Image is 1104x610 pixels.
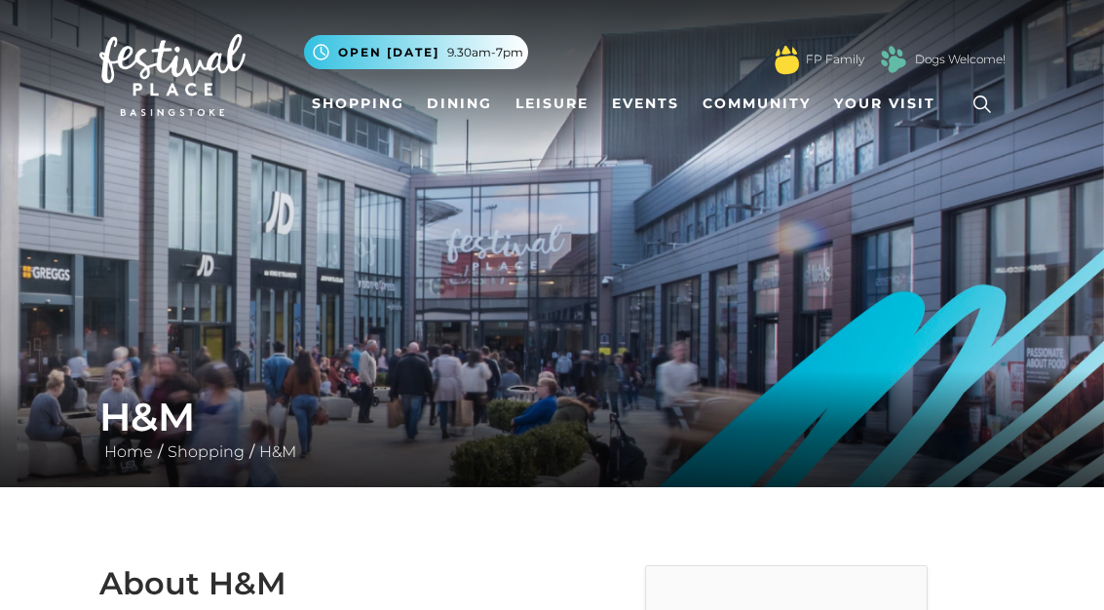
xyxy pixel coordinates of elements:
[604,86,687,122] a: Events
[508,86,596,122] a: Leisure
[163,442,249,461] a: Shopping
[85,394,1020,464] div: / /
[915,51,1006,68] a: Dogs Welcome!
[338,44,439,61] span: Open [DATE]
[419,86,500,122] a: Dining
[834,94,935,114] span: Your Visit
[99,34,246,116] img: Festival Place Logo
[99,394,1006,440] h1: H&M
[254,442,301,461] a: H&M
[99,442,158,461] a: Home
[806,51,864,68] a: FP Family
[695,86,818,122] a: Community
[304,35,528,69] button: Open [DATE] 9.30am-7pm
[826,86,953,122] a: Your Visit
[304,86,412,122] a: Shopping
[447,44,523,61] span: 9.30am-7pm
[99,565,538,602] h2: About H&M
